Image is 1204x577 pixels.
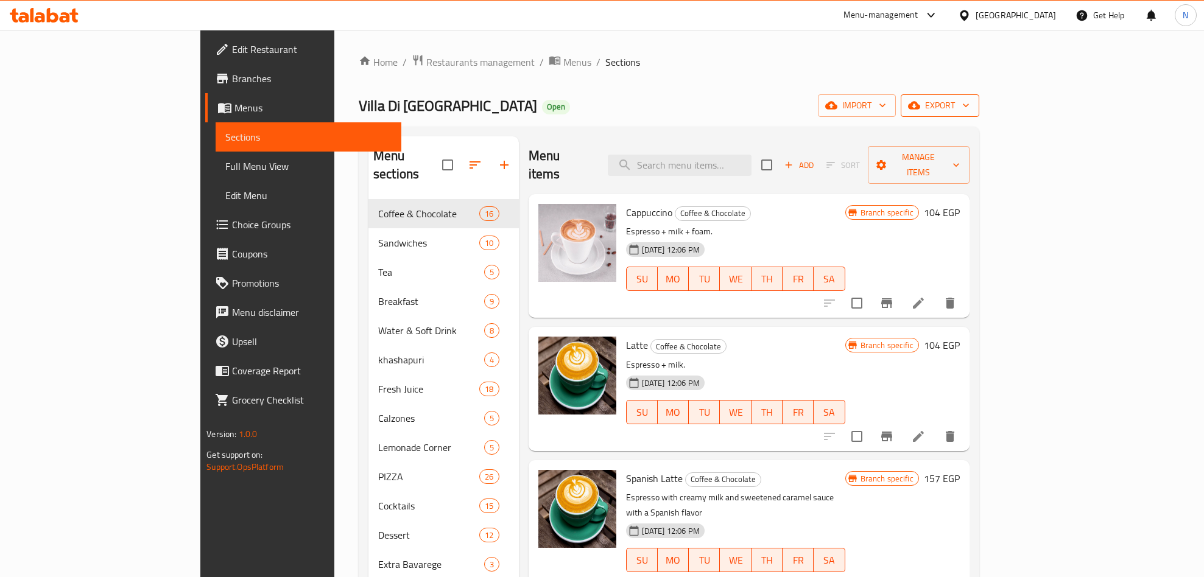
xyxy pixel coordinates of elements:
[484,294,499,309] div: items
[542,102,570,112] span: Open
[460,150,490,180] span: Sort sections
[650,339,727,354] div: Coffee & Chocolate
[658,548,689,572] button: MO
[480,530,498,541] span: 12
[856,207,918,219] span: Branch specific
[239,426,258,442] span: 1.0.0
[378,206,479,221] span: Coffee & Chocolate
[479,469,499,484] div: items
[368,462,519,491] div: PIZZA26
[752,267,783,291] button: TH
[378,323,484,338] span: Water & Soft Drink
[689,400,720,424] button: TU
[868,146,970,184] button: Manage items
[485,442,499,453] span: 5
[479,382,499,396] div: items
[783,267,814,291] button: FR
[626,224,845,239] p: Espresso + milk + foam.
[538,337,616,414] img: Latte
[378,440,484,455] span: Lemonade Corner
[689,267,720,291] button: TU
[529,147,593,183] h2: Menu items
[205,385,401,414] a: Grocery Checklist
[605,55,640,69] span: Sections
[1183,9,1188,22] span: N
[378,382,479,396] div: Fresh Juice
[685,472,761,487] div: Coffee & Chocolate
[787,551,809,569] span: FR
[596,55,600,69] li: /
[378,411,484,425] span: Calzones
[935,422,965,451] button: delete
[378,469,479,484] span: PIZZA
[234,100,392,115] span: Menus
[426,55,535,69] span: Restaurants management
[632,404,653,421] span: SU
[637,377,705,389] span: [DATE] 12:06 PM
[626,469,683,488] span: Spanish Latte
[924,337,960,354] h6: 104 EGP
[651,340,726,354] span: Coffee & Chocolate
[856,473,918,484] span: Branch specific
[479,236,499,250] div: items
[878,150,960,180] span: Manage items
[756,551,778,569] span: TH
[694,551,715,569] span: TU
[756,270,778,288] span: TH
[484,323,499,338] div: items
[828,98,886,113] span: import
[205,356,401,385] a: Coverage Report
[232,71,392,86] span: Branches
[783,158,815,172] span: Add
[232,334,392,349] span: Upsell
[232,363,392,378] span: Coverage Report
[901,94,979,117] button: export
[819,156,868,175] span: Select section first
[368,199,519,228] div: Coffee & Chocolate16
[783,548,814,572] button: FR
[818,94,896,117] button: import
[480,383,498,395] span: 18
[484,352,499,367] div: items
[538,204,616,282] img: Cappuccino
[911,296,926,310] a: Edit menu item
[783,400,814,424] button: FR
[780,156,819,175] button: Add
[787,270,809,288] span: FR
[675,206,750,220] span: Coffee & Chocolate
[368,374,519,404] div: Fresh Juice18
[626,336,648,354] span: Latte
[480,500,498,512] span: 15
[694,404,715,421] span: TU
[378,265,484,279] div: Tea
[205,64,401,93] a: Branches
[232,247,392,261] span: Coupons
[205,268,401,298] a: Promotions
[663,270,684,288] span: MO
[814,400,845,424] button: SA
[216,152,401,181] a: Full Menu View
[484,265,499,279] div: items
[538,470,616,548] img: Spanish Latte
[232,217,392,232] span: Choice Groups
[814,267,845,291] button: SA
[819,270,840,288] span: SA
[378,294,484,309] span: Breakfast
[205,327,401,356] a: Upsell
[216,181,401,210] a: Edit Menu
[924,204,960,221] h6: 104 EGP
[359,54,979,70] nav: breadcrumb
[206,426,236,442] span: Version:
[225,130,392,144] span: Sections
[480,208,498,220] span: 16
[637,525,705,537] span: [DATE] 12:06 PM
[480,237,498,249] span: 10
[663,551,684,569] span: MO
[232,42,392,57] span: Edit Restaurant
[479,528,499,542] div: items
[542,100,570,114] div: Open
[378,352,484,367] div: khashapuri
[752,400,783,424] button: TH
[814,548,845,572] button: SA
